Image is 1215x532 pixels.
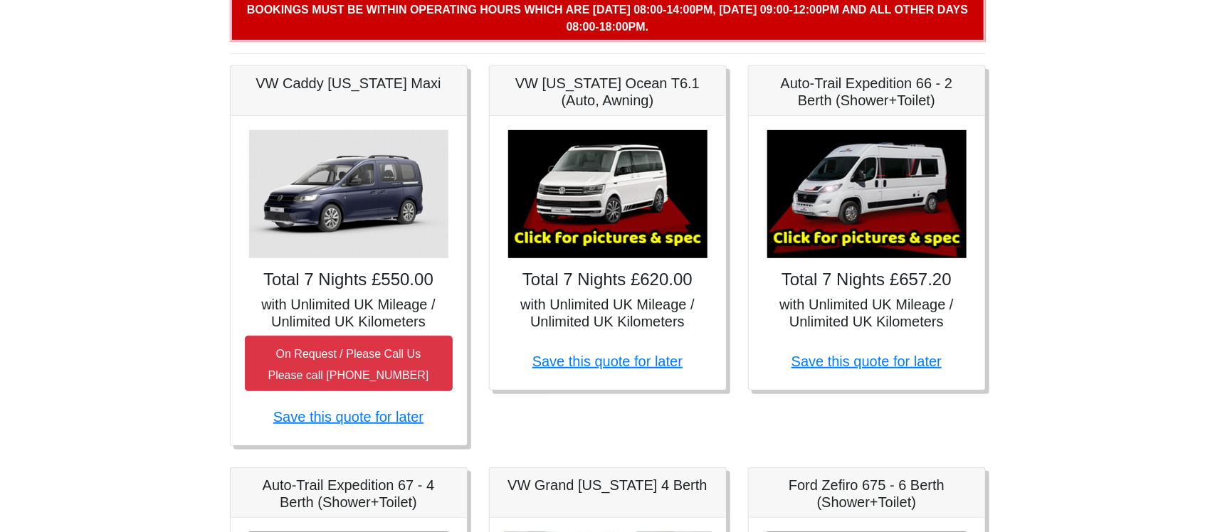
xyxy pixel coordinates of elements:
a: Save this quote for later [791,353,942,369]
h4: Total 7 Nights £657.20 [763,270,971,290]
h4: Total 7 Nights £620.00 [504,270,712,290]
img: Auto-Trail Expedition 66 - 2 Berth (Shower+Toilet) [767,130,967,258]
h4: Total 7 Nights £550.00 [245,270,453,290]
button: On Request / Please Call UsPlease call [PHONE_NUMBER] [245,336,453,391]
h5: VW [US_STATE] Ocean T6.1 (Auto, Awning) [504,75,712,109]
h5: Auto-Trail Expedition 66 - 2 Berth (Shower+Toilet) [763,75,971,109]
h5: with Unlimited UK Mileage / Unlimited UK Kilometers [504,296,712,330]
h5: VW Caddy [US_STATE] Maxi [245,75,453,92]
h5: Auto-Trail Expedition 67 - 4 Berth (Shower+Toilet) [245,477,453,511]
h5: VW Grand [US_STATE] 4 Berth [504,477,712,494]
img: VW Caddy California Maxi [249,130,448,258]
h5: Ford Zefiro 675 - 6 Berth (Shower+Toilet) [763,477,971,511]
h5: with Unlimited UK Mileage / Unlimited UK Kilometers [763,296,971,330]
h5: with Unlimited UK Mileage / Unlimited UK Kilometers [245,296,453,330]
small: On Request / Please Call Us Please call [PHONE_NUMBER] [268,348,429,381]
a: Save this quote for later [532,353,683,369]
a: Save this quote for later [273,409,424,425]
img: VW California Ocean T6.1 (Auto, Awning) [508,130,708,258]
